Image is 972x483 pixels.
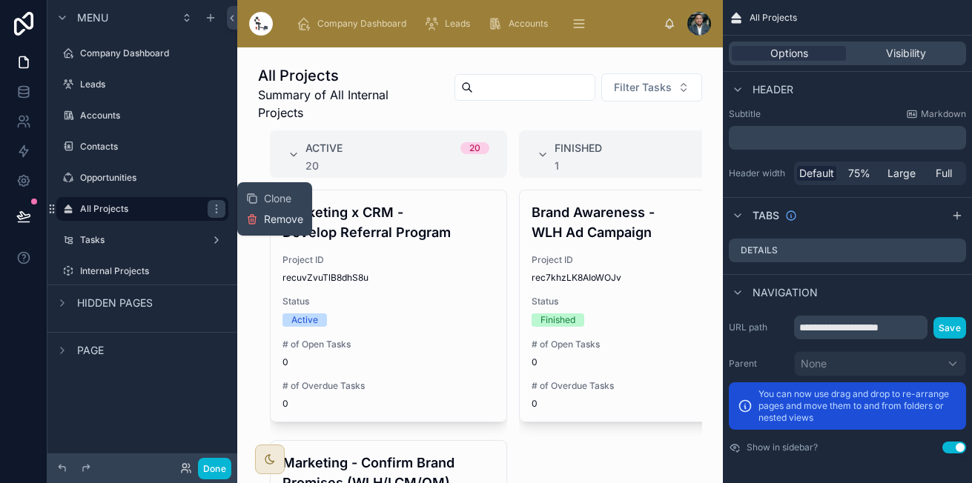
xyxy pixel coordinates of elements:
[56,104,228,127] a: Accounts
[77,10,108,25] span: Menu
[264,212,303,227] span: Remove
[56,197,228,221] a: All Projects
[56,166,228,190] a: Opportunities
[936,166,952,181] span: Full
[799,166,834,181] span: Default
[729,358,788,370] label: Parent
[741,244,778,256] label: Details
[729,167,788,179] label: Header width
[80,47,225,59] label: Company Dashboard
[56,41,228,65] a: Company Dashboard
[246,212,303,227] button: Remove
[758,388,957,424] p: You can now use drag and drop to re-arrange pages and move them to and from folders or nested views
[246,191,303,206] button: Clone
[56,259,228,283] a: Internal Projects
[80,110,225,121] label: Accounts
[80,172,225,184] label: Opportunities
[729,126,966,150] div: scrollable content
[801,356,827,371] span: None
[750,12,797,24] span: All Projects
[848,166,870,181] span: 75%
[56,135,228,159] a: Contacts
[729,108,761,120] label: Subtitle
[198,458,231,479] button: Done
[292,10,417,37] a: Company Dashboard
[886,46,926,61] span: Visibility
[887,166,916,181] span: Large
[80,141,225,153] label: Contacts
[420,10,480,37] a: Leads
[77,296,153,310] span: Hidden pages
[483,10,558,37] a: Accounts
[729,322,788,333] label: URL path
[747,442,818,453] label: Show in sidebar?
[77,343,104,358] span: Page
[933,317,966,339] button: Save
[56,73,228,96] a: Leads
[921,108,966,120] span: Markdown
[794,351,966,376] button: None
[80,79,225,90] label: Leads
[753,285,818,300] span: Navigation
[906,108,966,120] a: Markdown
[509,18,548,30] span: Accounts
[56,228,228,252] a: Tasks
[753,82,793,97] span: Header
[80,203,199,215] label: All Projects
[264,191,291,206] span: Clone
[249,12,273,36] img: App logo
[80,265,225,277] label: Internal Projects
[445,18,470,30] span: Leads
[285,7,664,40] div: scrollable content
[80,234,205,246] label: Tasks
[317,18,406,30] span: Company Dashboard
[770,46,808,61] span: Options
[753,208,779,223] span: Tabs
